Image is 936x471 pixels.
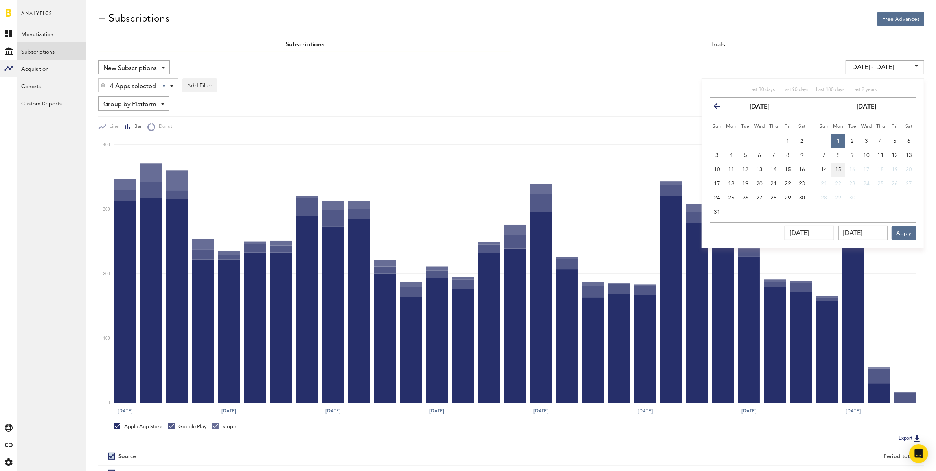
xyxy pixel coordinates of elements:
[738,177,752,191] button: 19
[859,134,873,148] button: 3
[114,423,162,430] div: Apple App Store
[795,148,809,163] button: 9
[877,167,884,172] span: 18
[106,124,119,130] span: Line
[837,139,840,144] span: 1
[877,153,884,158] span: 11
[785,181,791,187] span: 22
[108,401,110,405] text: 0
[845,191,859,205] button: 30
[713,124,722,129] small: Sunday
[785,226,834,240] input: __/__/____
[795,191,809,205] button: 30
[851,153,854,158] span: 9
[817,191,831,205] button: 28
[724,191,738,205] button: 25
[738,148,752,163] button: 5
[838,226,888,240] input: __/__/____
[800,139,804,144] span: 2
[863,153,870,158] span: 10
[857,104,876,110] strong: [DATE]
[865,139,868,144] span: 3
[873,134,888,148] button: 4
[909,444,928,463] div: Open Intercom Messenger
[521,453,915,460] div: Period total
[786,139,789,144] span: 1
[831,134,845,148] button: 1
[17,60,86,77] a: Acquisition
[212,423,236,430] div: Stripe
[785,195,791,201] span: 29
[724,177,738,191] button: 18
[710,148,724,163] button: 3
[742,195,748,201] span: 26
[756,181,763,187] span: 20
[861,124,872,129] small: Wednesday
[101,83,105,88] img: trash_awesome_blue.svg
[873,177,888,191] button: 25
[103,272,110,276] text: 200
[873,148,888,163] button: 11
[769,124,778,129] small: Thursday
[785,124,791,129] small: Friday
[785,167,791,172] span: 15
[859,177,873,191] button: 24
[750,104,769,110] strong: [DATE]
[752,177,767,191] button: 20
[906,181,912,187] span: 27
[770,195,777,201] span: 28
[17,42,86,60] a: Subscriptions
[795,177,809,191] button: 23
[849,195,855,201] span: 30
[906,153,912,158] span: 13
[912,434,922,443] img: Export
[800,153,804,158] span: 9
[848,124,857,129] small: Tuesday
[17,25,86,42] a: Monetization
[710,177,724,191] button: 17
[767,177,781,191] button: 21
[822,153,826,158] span: 7
[724,163,738,177] button: 11
[783,87,808,92] span: Last 90 days
[902,163,916,177] button: 20
[767,163,781,177] button: 14
[103,207,110,211] text: 300
[845,177,859,191] button: 23
[821,167,827,172] span: 14
[845,163,859,177] button: 16
[888,148,902,163] button: 12
[168,423,206,430] div: Google Play
[714,181,720,187] span: 17
[21,9,52,25] span: Analytics
[821,181,827,187] span: 21
[724,148,738,163] button: 4
[770,167,777,172] span: 14
[430,407,445,414] text: [DATE]
[873,163,888,177] button: 18
[863,167,870,172] span: 17
[820,124,829,129] small: Sunday
[103,98,156,111] span: Group by Platform
[728,167,734,172] span: 11
[103,336,110,340] text: 100
[786,153,789,158] span: 8
[859,163,873,177] button: 17
[845,134,859,148] button: 2
[752,148,767,163] button: 6
[781,177,795,191] button: 22
[907,139,910,144] span: 6
[726,124,737,129] small: Monday
[799,167,805,172] span: 16
[835,167,841,172] span: 15
[798,124,806,129] small: Saturday
[892,181,898,187] span: 26
[742,167,748,172] span: 12
[849,181,855,187] span: 23
[877,12,924,26] button: Free Advances
[852,87,877,92] span: Last 2 years
[714,167,720,172] span: 10
[817,177,831,191] button: 21
[859,148,873,163] button: 10
[835,195,841,201] span: 29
